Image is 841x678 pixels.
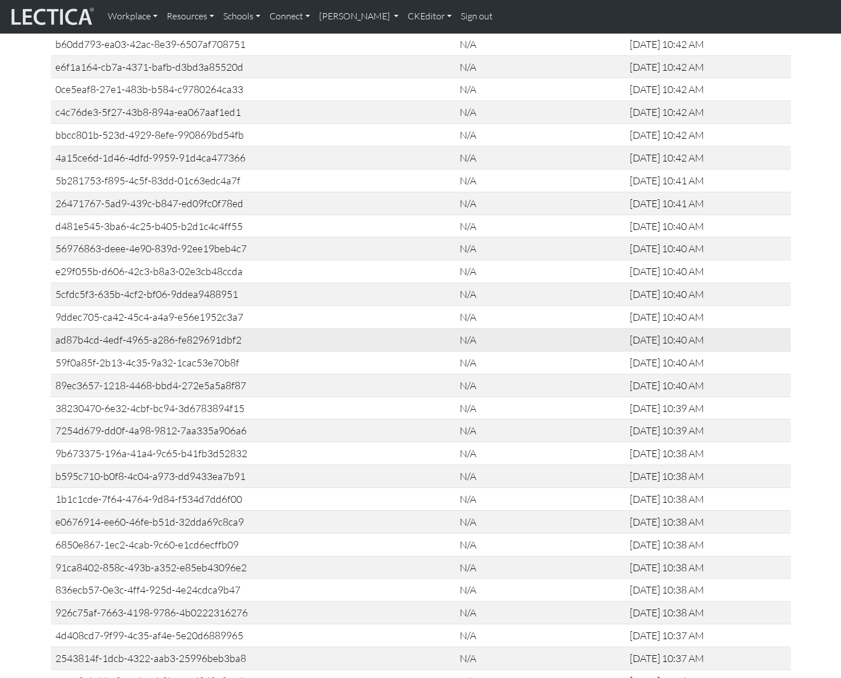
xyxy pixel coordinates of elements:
[630,561,786,574] div: [DATE] 10:38 AM
[630,288,786,301] div: [DATE] 10:40 AM
[460,402,621,415] div: N/A
[55,151,451,164] div: 4a15ce6d-1d46-4dfd-9959-91d4ca477366
[55,60,451,74] div: e6f1a164-cb7a-4371-bafb-d3bd3a85520d
[630,379,786,392] div: [DATE] 10:40 AM
[460,151,621,164] div: N/A
[630,629,786,642] div: [DATE] 10:37 AM
[55,174,451,187] div: 5b281753-f895-4c5f-83dd-01c63edc4a7f
[630,83,786,96] div: [DATE] 10:42 AM
[460,561,621,574] div: N/A
[630,197,786,210] div: [DATE] 10:41 AM
[55,652,451,665] div: 2543814f-1dcb-4322-aab3-25996beb3ba8
[55,447,451,460] div: 9b673375-196a-41a4-9c65-b41fb3d52832
[460,106,621,119] div: N/A
[55,424,451,437] div: 7254d679-dd0f-4a98-9812-7aa335a906a6
[55,106,451,119] div: c4c76de3-5f27-43b8-894a-ea067aaf1ed1
[460,333,621,346] div: N/A
[55,629,451,642] div: 4d408cd7-9f99-4c35-af4e-5e20d6889965
[630,447,786,460] div: [DATE] 10:38 AM
[630,402,786,415] div: [DATE] 10:39 AM
[460,538,621,551] div: N/A
[460,652,621,665] div: N/A
[460,515,621,528] div: N/A
[55,356,451,369] div: 59f0a85f-2b13-4c35-9a32-1cac53e70b8f
[630,128,786,142] div: [DATE] 10:42 AM
[630,583,786,596] div: [DATE] 10:38 AM
[55,242,451,255] div: 56976863-deee-4e90-839d-92ee19beb4c7
[630,424,786,437] div: [DATE] 10:39 AM
[55,220,451,233] div: d481e545-3ba6-4c25-b405-b2d1c4c4ff55
[630,106,786,119] div: [DATE] 10:42 AM
[460,220,621,233] div: N/A
[460,447,621,460] div: N/A
[630,470,786,483] div: [DATE] 10:38 AM
[630,60,786,74] div: [DATE] 10:42 AM
[460,128,621,142] div: N/A
[630,242,786,255] div: [DATE] 10:40 AM
[460,83,621,96] div: N/A
[403,5,456,29] a: CKEditor
[162,5,219,29] a: Resources
[55,515,451,528] div: e0676914-ee60-46fe-b51d-32dda69c8ca9
[55,493,451,506] div: 1b1c1cde-7f64-4764-9d84-f534d7dd6f00
[630,652,786,665] div: [DATE] 10:37 AM
[460,60,621,74] div: N/A
[460,310,621,324] div: N/A
[460,356,621,369] div: N/A
[55,310,451,324] div: 9ddec705-ca42-45c4-a4a9-e56e1952c3a7
[460,379,621,392] div: N/A
[55,470,451,483] div: b595c710-b0f8-4c04-a973-dd9433ea7b91
[630,310,786,324] div: [DATE] 10:40 AM
[630,38,786,51] div: [DATE] 10:42 AM
[460,470,621,483] div: N/A
[630,493,786,506] div: [DATE] 10:38 AM
[630,538,786,551] div: [DATE] 10:38 AM
[460,174,621,187] div: N/A
[460,629,621,642] div: N/A
[9,6,94,27] img: lecticalive
[630,151,786,164] div: [DATE] 10:42 AM
[55,333,451,346] div: ad87b4cd-4edf-4965-a286-fe829691dbf2
[460,583,621,596] div: N/A
[460,38,621,51] div: N/A
[55,83,451,96] div: 0ce5eaf8-27e1-483b-b584-c9780264ca33
[55,583,451,596] div: 836ecb57-0e3c-4ff4-925d-4e24cdca9b47
[456,5,497,29] a: Sign out
[630,265,786,278] div: [DATE] 10:40 AM
[460,606,621,619] div: N/A
[460,265,621,278] div: N/A
[460,288,621,301] div: N/A
[55,128,451,142] div: bbcc801b-523d-4929-8efe-990869bd54fb
[460,197,621,210] div: N/A
[630,333,786,346] div: [DATE] 10:40 AM
[55,561,451,574] div: 91ca8402-858c-493b-a352-e85eb43096e2
[55,402,451,415] div: 38230470-6e32-4cbf-bc94-3d6783894f15
[460,493,621,506] div: N/A
[460,242,621,255] div: N/A
[55,606,451,619] div: 926c75af-7663-4198-9786-4b0222316276
[55,38,451,51] div: b60dd793-ea03-42ac-8e39-6507af708751
[460,424,621,437] div: N/A
[315,5,403,29] a: [PERSON_NAME]
[55,288,451,301] div: 5cfdc5f3-635b-4cf2-bf06-9ddea9488951
[630,174,786,187] div: [DATE] 10:41 AM
[55,538,451,551] div: 6850e867-1ec2-4cab-9c60-e1cd6ecffb09
[265,5,315,29] a: Connect
[630,220,786,233] div: [DATE] 10:40 AM
[630,356,786,369] div: [DATE] 10:40 AM
[630,515,786,528] div: [DATE] 10:38 AM
[55,379,451,392] div: 89ec3657-1218-4468-bbd4-272e5a5a8f87
[630,606,786,619] div: [DATE] 10:38 AM
[55,265,451,278] div: e29f055b-d606-42c3-b8a3-02e3cb48ccda
[219,5,265,29] a: Schools
[103,5,162,29] a: Workplace
[55,197,451,210] div: 26471767-5ad9-439c-b847-ed09fc0f78ed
